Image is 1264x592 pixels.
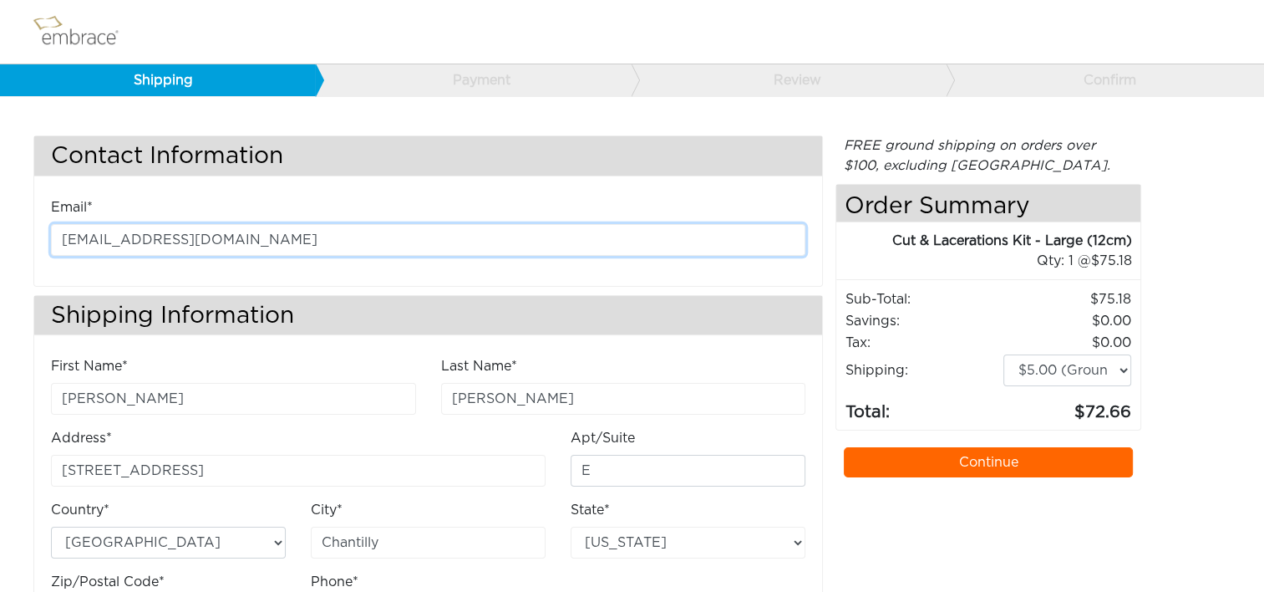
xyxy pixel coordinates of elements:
label: Country* [51,500,109,520]
td: Total: [845,387,1003,426]
td: Sub-Total: [845,288,1003,310]
img: logo.png [29,11,138,53]
label: Email* [51,197,93,217]
h3: Contact Information [34,136,822,176]
div: 1 @ [857,251,1132,271]
td: Tax: [845,332,1003,354]
h4: Order Summary [836,185,1140,222]
td: Savings : [845,310,1003,332]
td: 72.66 [1003,387,1132,426]
label: Last Name* [441,356,517,376]
a: Confirm [946,64,1261,96]
a: Review [631,64,947,96]
label: Zip/Postal Code* [51,572,165,592]
td: 0.00 [1003,310,1132,332]
td: 0.00 [1003,332,1132,354]
td: Shipping: [845,354,1003,387]
span: 75.18 [1091,254,1132,268]
label: Phone* [311,572,358,592]
label: Address* [51,428,112,448]
label: Apt/Suite [571,428,635,448]
h3: Shipping Information [34,296,822,335]
div: FREE ground shipping on orders over $100, excluding [GEOGRAPHIC_DATA]. [835,135,1141,176]
label: First Name* [51,356,128,376]
a: Continue [844,447,1133,477]
label: City* [311,500,343,520]
div: Cut & Lacerations Kit - Large (12cm) [836,231,1132,251]
td: 75.18 [1003,288,1132,310]
a: Payment [315,64,631,96]
label: State* [571,500,610,520]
